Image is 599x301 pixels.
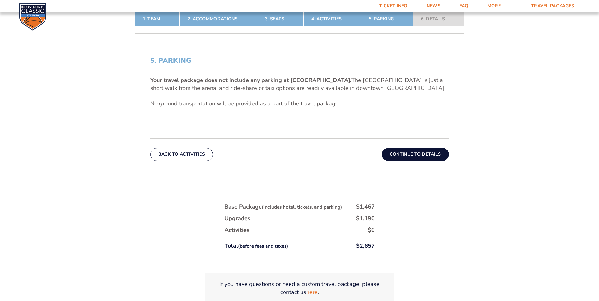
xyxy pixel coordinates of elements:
[150,148,213,161] button: Back To Activities
[135,12,180,26] a: 1. Team
[213,280,387,296] p: If you have questions or need a custom travel package, please contact us .
[225,203,342,211] div: Base Package
[356,215,375,222] div: $1,190
[150,100,449,108] p: No ground transportation will be provided as a part of the travel package.
[257,12,303,26] a: 3. Seats
[262,204,342,210] small: (includes hotel, tickets, and parking)
[238,243,288,249] small: (before fees and taxes)
[150,76,449,92] p: The [GEOGRAPHIC_DATA] is just a short walk from the arena, and ride-share or taxi options are rea...
[303,12,361,26] a: 4. Activities
[150,56,449,65] h2: 5. Parking
[150,76,351,84] b: Your travel package does not include any parking at [GEOGRAPHIC_DATA].
[382,148,449,161] button: Continue To Details
[225,242,288,250] div: Total
[225,226,249,234] div: Activities
[356,203,375,211] div: $1,467
[180,12,257,26] a: 2. Accommodations
[356,242,375,250] div: $2,657
[306,288,318,296] a: here
[368,226,375,234] div: $0
[225,215,250,222] div: Upgrades
[19,3,46,31] img: CBS Sports Classic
